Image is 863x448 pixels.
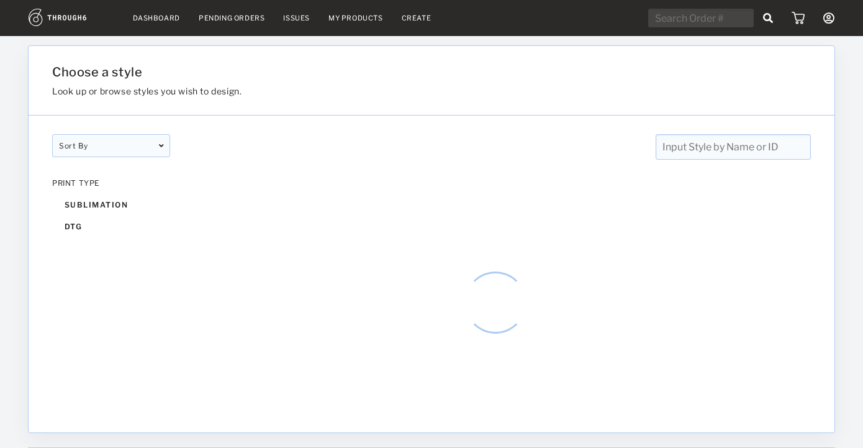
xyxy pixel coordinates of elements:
[656,134,811,160] input: Input Style by Name or ID
[792,12,805,24] img: icon_cart.dab5cea1.svg
[328,14,383,22] a: My Products
[199,14,264,22] a: Pending Orders
[52,65,683,80] h1: Choose a style
[52,134,170,157] div: Sort By
[52,216,170,237] div: dtg
[402,14,431,22] a: Create
[29,9,114,26] img: logo.1c10ca64.svg
[52,86,683,96] h3: Look up or browse styles you wish to design.
[52,178,170,188] div: PRINT TYPE
[133,14,180,22] a: Dashboard
[648,9,754,27] input: Search Order #
[283,14,310,22] a: Issues
[52,194,170,216] div: sublimation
